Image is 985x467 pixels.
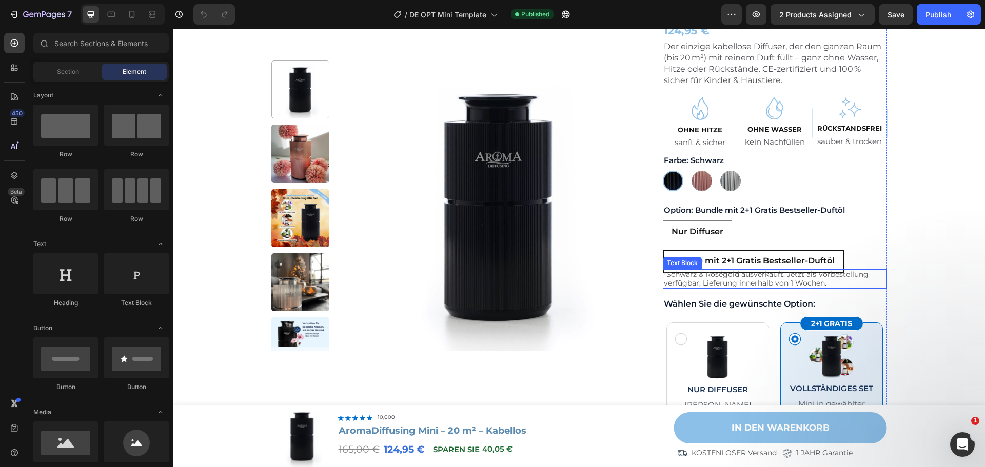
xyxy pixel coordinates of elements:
img: gempages_558143107544122270-6afcf013-2c39-4070-a011-bc83bd451a8c.webp [593,69,610,91]
div: Button [33,382,98,392]
img: gempages_554213814434792698-bf5cd6e3-65f5-46f9-8ffc-836289e090e9.webp [632,300,686,354]
div: Text Block [104,298,169,308]
span: Layout [33,91,53,100]
p: Mini in gewählter Farbe & 2+1 Gratis Bestseller-Ölset (3×50 ml) [625,370,693,410]
span: Nur Diffuser [499,198,550,208]
iframe: Intercom live chat [950,432,975,457]
div: 124,95 € [210,411,252,431]
p: 1 JAHR Garantie [623,419,680,430]
span: Element [123,67,146,76]
button: Publish [917,4,960,25]
p: KOSTENLOSER Versand [519,419,604,430]
div: Row [33,214,98,224]
span: DE OPT Mini Template [409,9,486,20]
span: / [405,9,407,20]
p: sanft & sicher [491,108,564,119]
span: Toggle open [152,404,169,420]
h1: AromaDiffusing Mini – 20 m² – Kabellos [165,396,497,409]
div: Row [33,150,98,159]
img: AromaDiffusing Mini – 20 m² – Kabellos - AromaDiffusing [98,160,156,218]
span: 2 products assigned [779,9,852,20]
div: Row [104,150,169,159]
div: 40,05 € [308,413,341,428]
h6: OHNE WASSER [565,95,640,107]
div: Undo/Redo [193,4,235,25]
div: SPAREN SIE [259,413,308,429]
div: Row [104,214,169,224]
img: AromaDiffusing Mini Duftmaschine Schwarz – Kabelloser Diffusor für Räume bis 20m², elegantes Desi... [181,32,471,322]
p: [PERSON_NAME] Mini in gewählter Farbe [511,371,579,401]
input: Search Sections & Elements [33,33,169,53]
div: Publish [925,9,951,20]
img: gempages_558143107544122270-134b4e92-6df2-416b-a750-521793ceaefe.webp [519,69,536,91]
span: Published [521,10,549,19]
div: 450 [10,109,25,117]
span: Bundle mit 2+1 Gratis Bestseller-Duftöl [499,227,662,237]
span: Toggle open [152,236,169,252]
p: IN DEN WARENKORB [559,393,657,405]
img: Verbessern Sie Ihren Arbeitsplatz mit dem Aroma Diffuser Mini – 20m². [98,96,156,154]
div: 165,00 € [165,411,208,431]
h6: Rückstandsfrei [639,94,714,106]
h6: Nur diffuser [494,355,596,367]
p: kein Nachfüllen [566,108,639,118]
div: Text Block [492,230,527,239]
div: Beta [8,188,25,196]
p: 7 [67,8,72,21]
a: IN DEN WARENKORB [501,383,714,415]
p: 10,000 [205,385,222,392]
button: Save [879,4,913,25]
p: Der einzige kabellose Diffuser, der den ganzen Raum (bis 20 m²) mit reinem Duft füllt – ganz ohne... [491,12,713,57]
span: Save [888,10,904,19]
button: 7 [4,4,76,25]
span: Toggle open [152,320,169,336]
h6: OHNE Hitze [490,95,565,108]
span: 1 [971,417,979,425]
img: Aroma Diffuser Mini 20 m² - Kabellos - AromaDiffusing [98,225,156,282]
span: Text [33,239,46,249]
img: Aroma Diffuser Mini 20 m² - Kabellos - AromaDiffusing [98,289,156,347]
span: Toggle open [152,87,169,104]
button: 2 products assigned [771,4,875,25]
span: Section [57,67,79,76]
p: sauber & trocken [640,107,713,118]
iframe: Design area [173,29,985,467]
span: Button [33,323,52,333]
img: gempages_558143107544122270-c09f8620-b2e3-4d90-bd84-6d22204e44bc.webp [665,69,688,90]
div: Heading [33,298,98,308]
img: gempages_554213814434792698-97ee6291-07c1-4359-85ea-fb53d374b9bc.webp [518,301,572,355]
legend: Option: Bundle mit 2+1 Gratis Bestseller-Duftöl [490,175,673,188]
p: Wählen Sie die gewünschte Option: [491,270,713,281]
p: *Schwarz & Roségold ausverkauft. Jetzt als Vorbestellung verfügbar, Lieferung innerhalb von 1 Woc... [491,241,713,259]
h2: 2+1 GRATIS [627,288,690,302]
div: Button [104,382,169,392]
h6: Vollständiges Set [608,354,710,366]
legend: Farbe: Schwarz [490,125,552,138]
span: Media [33,408,51,417]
